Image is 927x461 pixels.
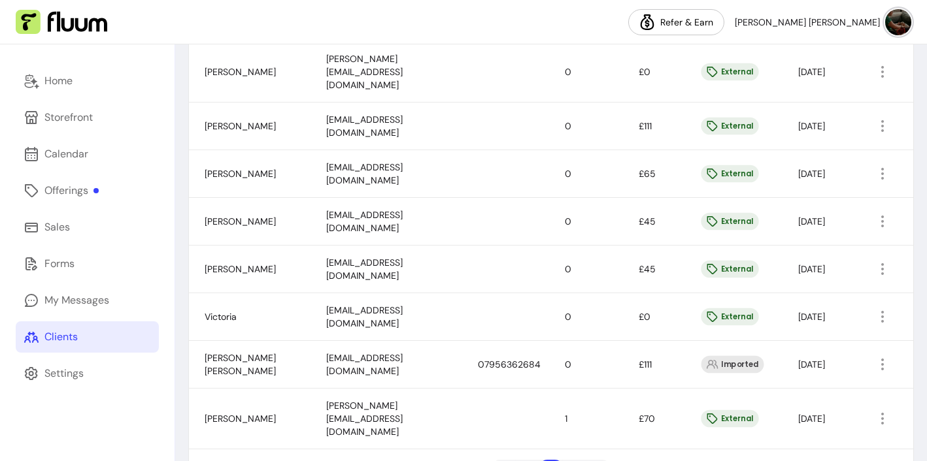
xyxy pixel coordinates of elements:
div: Home [44,73,73,89]
span: £65 [639,168,656,180]
div: External [701,261,758,278]
span: [PERSON_NAME] [205,66,276,78]
div: Sales [44,219,70,235]
span: 0 [565,66,571,78]
div: Storefront [44,110,93,125]
span: [DATE] [798,413,825,424]
span: £70 [639,413,655,424]
div: External [701,308,758,326]
span: £45 [639,215,656,227]
span: [DATE] [798,120,825,132]
span: [PERSON_NAME] [205,215,276,227]
a: Settings [16,358,159,389]
div: External [701,63,758,81]
div: External [701,118,758,135]
span: [PERSON_NAME] [205,120,276,132]
span: £45 [639,263,656,275]
a: My Messages [16,285,159,316]
span: 07956362684 [478,358,541,370]
img: avatar [885,9,911,35]
span: [DATE] [798,66,825,78]
span: 0 [565,263,571,275]
span: 0 [565,358,571,370]
span: [EMAIL_ADDRESS][DOMAIN_NAME] [326,161,403,186]
div: Calendar [44,146,88,162]
div: External [701,213,758,230]
span: 0 [565,311,571,323]
div: External [701,410,758,428]
button: avatar[PERSON_NAME] [PERSON_NAME] [735,9,911,35]
span: 0 [565,120,571,132]
a: Forms [16,248,159,279]
div: Imported [701,356,764,374]
span: £0 [639,66,650,78]
a: Sales [16,212,159,243]
div: Clients [44,329,78,345]
span: [EMAIL_ADDRESS][DOMAIN_NAME] [326,209,403,234]
a: Offerings [16,175,159,206]
a: Storefront [16,102,159,133]
div: Offerings [44,183,99,199]
div: Settings [44,366,84,381]
span: [DATE] [798,263,825,275]
span: [DATE] [798,215,825,227]
span: [EMAIL_ADDRESS][DOMAIN_NAME] [326,114,403,138]
a: Calendar [16,138,159,170]
span: 0 [565,215,571,227]
span: £111 [639,120,652,132]
a: Clients [16,321,159,353]
span: [DATE] [798,358,825,370]
div: External [701,165,758,183]
span: 1 [565,413,567,424]
span: Victoria [205,311,237,323]
span: £111 [639,358,652,370]
span: [PERSON_NAME][EMAIL_ADDRESS][DOMAIN_NAME] [326,53,403,91]
a: Refer & Earn [628,9,724,35]
span: 0 [565,168,571,180]
img: Fluum Logo [16,10,107,35]
div: My Messages [44,293,109,308]
span: [PERSON_NAME] [PERSON_NAME] [205,352,276,377]
span: [PERSON_NAME] [205,168,276,180]
span: [PERSON_NAME] [205,413,276,424]
span: [DATE] [798,168,825,180]
span: [PERSON_NAME][EMAIL_ADDRESS][DOMAIN_NAME] [326,400,403,437]
div: Forms [44,256,75,272]
span: [EMAIL_ADDRESS][DOMAIN_NAME] [326,257,403,281]
span: £0 [639,311,650,323]
span: [DATE] [798,311,825,323]
a: Home [16,65,159,97]
span: [PERSON_NAME] [PERSON_NAME] [735,16,880,29]
span: [EMAIL_ADDRESS][DOMAIN_NAME] [326,352,403,377]
span: [EMAIL_ADDRESS][DOMAIN_NAME] [326,304,403,329]
span: [PERSON_NAME] [205,263,276,275]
